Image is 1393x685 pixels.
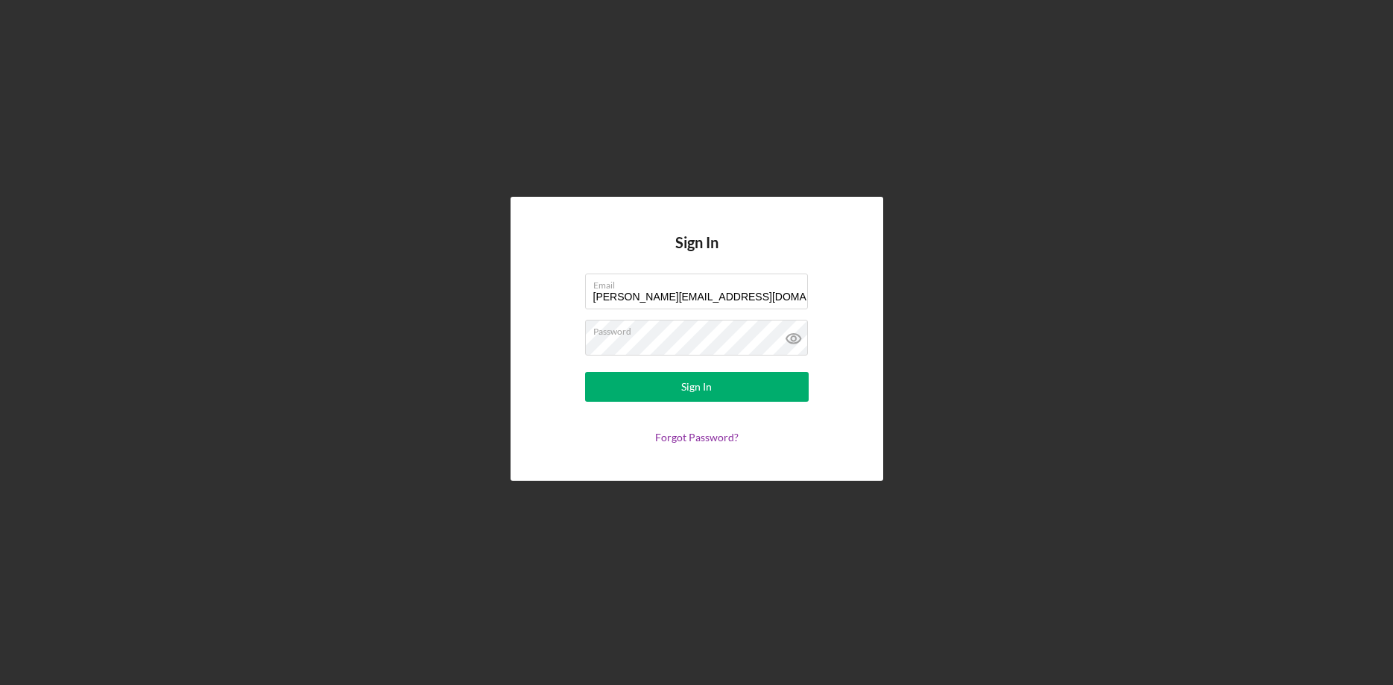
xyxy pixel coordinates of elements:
[675,234,718,274] h4: Sign In
[655,431,739,443] a: Forgot Password?
[681,372,712,402] div: Sign In
[585,372,809,402] button: Sign In
[593,321,808,337] label: Password
[593,274,808,291] label: Email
